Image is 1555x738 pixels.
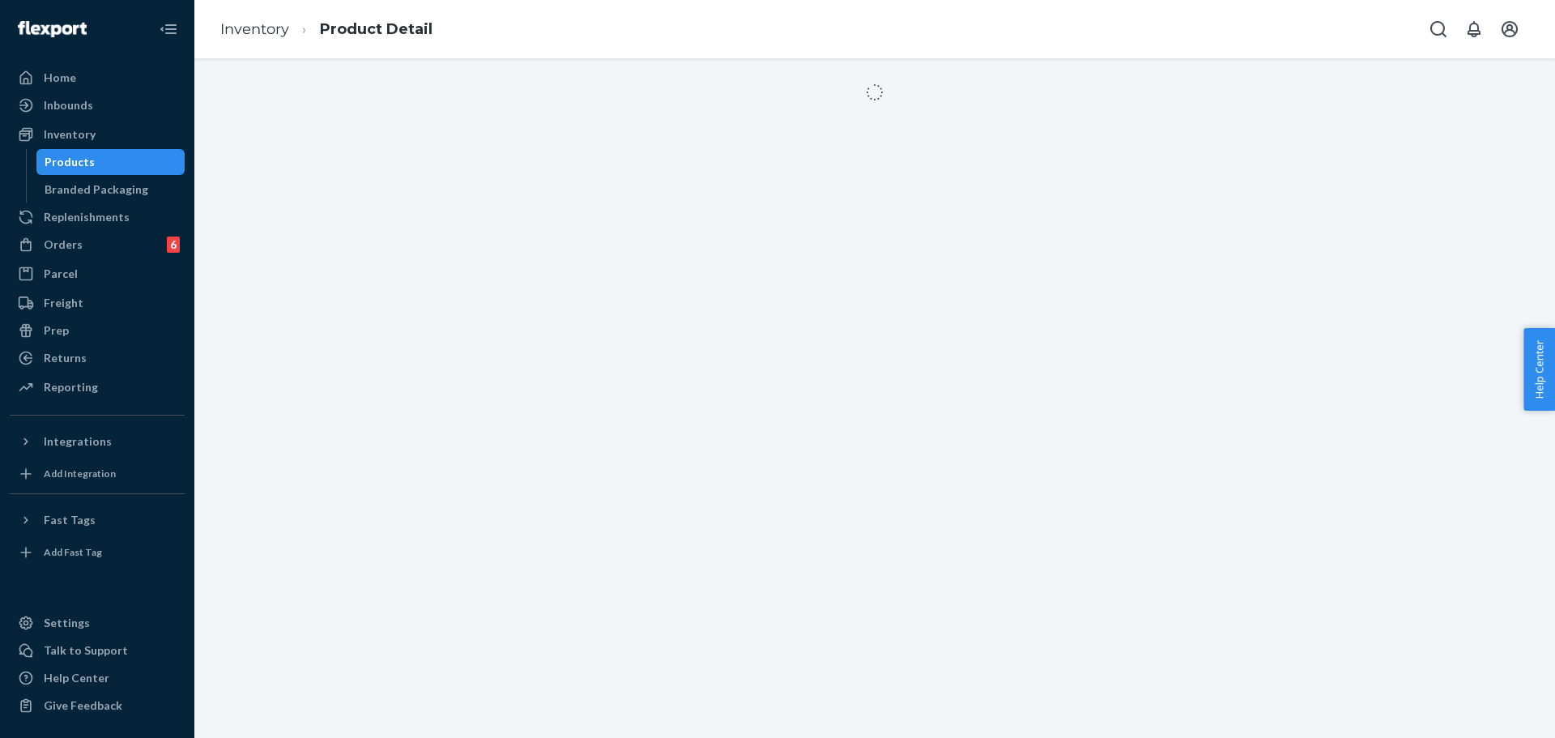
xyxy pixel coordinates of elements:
[44,126,96,143] div: Inventory
[10,374,185,400] a: Reporting
[44,237,83,253] div: Orders
[45,154,95,170] div: Products
[10,693,185,719] button: Give Feedback
[10,429,185,454] button: Integrations
[10,232,185,258] a: Orders6
[36,177,185,203] a: Branded Packaging
[207,6,445,53] ol: breadcrumbs
[10,261,185,287] a: Parcel
[10,290,185,316] a: Freight
[44,512,96,528] div: Fast Tags
[10,204,185,230] a: Replenishments
[44,266,78,282] div: Parcel
[44,209,130,225] div: Replenishments
[10,318,185,343] a: Prep
[10,610,185,636] a: Settings
[10,638,185,663] button: Talk to Support
[44,670,109,686] div: Help Center
[152,13,185,45] button: Close Navigation
[1422,13,1455,45] button: Open Search Box
[220,20,289,38] a: Inventory
[10,461,185,487] a: Add Integration
[10,507,185,533] button: Fast Tags
[44,697,122,714] div: Give Feedback
[10,345,185,371] a: Returns
[1493,13,1526,45] button: Open account menu
[44,642,128,659] div: Talk to Support
[10,540,185,565] a: Add Fast Tag
[1458,13,1490,45] button: Open notifications
[45,181,148,198] div: Branded Packaging
[10,65,185,91] a: Home
[44,350,87,366] div: Returns
[44,545,102,559] div: Add Fast Tag
[10,92,185,118] a: Inbounds
[10,665,185,691] a: Help Center
[44,295,83,311] div: Freight
[44,322,69,339] div: Prep
[44,615,90,631] div: Settings
[18,21,87,37] img: Flexport logo
[44,70,76,86] div: Home
[44,467,116,480] div: Add Integration
[167,237,180,253] div: 6
[10,122,185,147] a: Inventory
[44,433,112,450] div: Integrations
[36,149,185,175] a: Products
[44,379,98,395] div: Reporting
[1523,328,1555,411] button: Help Center
[44,97,93,113] div: Inbounds
[320,20,432,38] a: Product Detail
